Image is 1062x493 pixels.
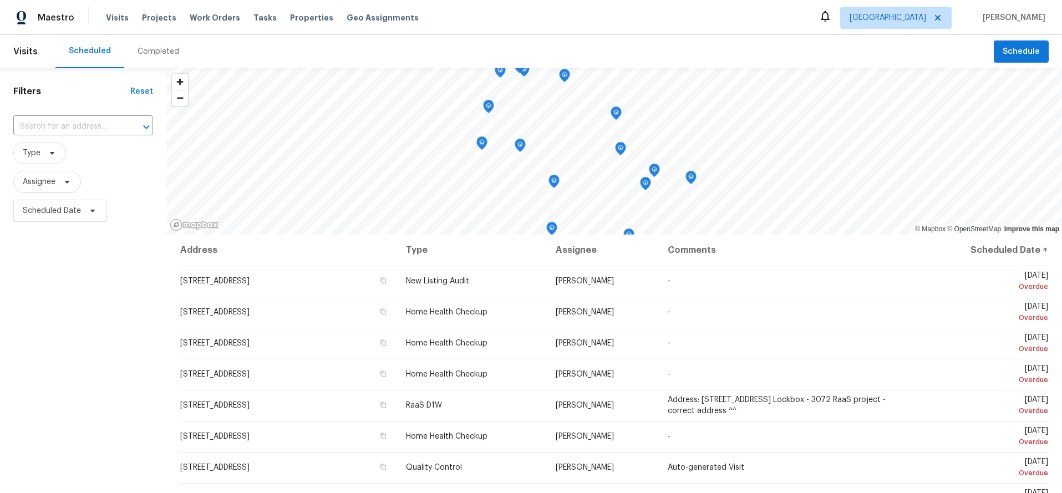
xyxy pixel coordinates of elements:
[547,235,659,266] th: Assignee
[483,100,494,117] div: Map marker
[378,431,388,441] button: Copy Address
[378,276,388,286] button: Copy Address
[556,308,614,316] span: [PERSON_NAME]
[548,175,560,192] div: Map marker
[668,277,670,285] span: -
[515,139,526,156] div: Map marker
[623,228,634,246] div: Map marker
[138,46,179,57] div: Completed
[929,374,1048,385] div: Overdue
[406,401,442,409] span: RaaS D1W
[1004,225,1059,233] a: Improve this map
[640,177,651,194] div: Map marker
[406,433,487,440] span: Home Health Checkup
[406,277,469,285] span: New Listing Audit
[929,405,1048,416] div: Overdue
[378,338,388,348] button: Copy Address
[929,272,1048,292] span: [DATE]
[23,205,81,216] span: Scheduled Date
[929,365,1048,385] span: [DATE]
[172,90,188,106] button: Zoom out
[556,339,614,347] span: [PERSON_NAME]
[556,370,614,378] span: [PERSON_NAME]
[190,12,240,23] span: Work Orders
[929,467,1048,479] div: Overdue
[13,86,130,97] h1: Filters
[978,12,1045,23] span: [PERSON_NAME]
[180,433,250,440] span: [STREET_ADDRESS]
[180,339,250,347] span: [STREET_ADDRESS]
[378,307,388,317] button: Copy Address
[514,60,525,77] div: Map marker
[180,308,250,316] span: [STREET_ADDRESS]
[180,235,397,266] th: Address
[929,303,1048,323] span: [DATE]
[929,396,1048,416] span: [DATE]
[929,427,1048,448] span: [DATE]
[378,369,388,379] button: Copy Address
[668,396,886,415] span: Address: [STREET_ADDRESS] Lockbox - 3072 RaaS project - correct address ^^
[546,222,557,239] div: Map marker
[668,464,744,471] span: Auto-generated Visit
[23,176,55,187] span: Assignee
[38,12,74,23] span: Maestro
[556,433,614,440] span: [PERSON_NAME]
[170,218,219,231] a: Mapbox homepage
[69,45,111,57] div: Scheduled
[142,12,176,23] span: Projects
[406,308,487,316] span: Home Health Checkup
[929,458,1048,479] span: [DATE]
[929,334,1048,354] span: [DATE]
[290,12,333,23] span: Properties
[397,235,546,266] th: Type
[130,86,153,97] div: Reset
[166,68,1062,235] canvas: Map
[495,64,506,82] div: Map marker
[476,136,487,154] div: Map marker
[378,400,388,410] button: Copy Address
[668,339,670,347] span: -
[649,164,660,181] div: Map marker
[994,40,1049,63] button: Schedule
[668,308,670,316] span: -
[947,225,1001,233] a: OpenStreetMap
[556,464,614,471] span: [PERSON_NAME]
[920,235,1049,266] th: Scheduled Date ↑
[1003,45,1040,59] span: Schedule
[139,119,154,135] button: Open
[615,142,626,159] div: Map marker
[106,12,129,23] span: Visits
[559,69,570,86] div: Map marker
[611,106,622,124] div: Map marker
[180,401,250,409] span: [STREET_ADDRESS]
[685,171,697,188] div: Map marker
[406,339,487,347] span: Home Health Checkup
[13,39,38,64] span: Visits
[668,433,670,440] span: -
[850,12,926,23] span: [GEOGRAPHIC_DATA]
[929,312,1048,323] div: Overdue
[378,462,388,472] button: Copy Address
[23,148,40,159] span: Type
[180,464,250,471] span: [STREET_ADDRESS]
[668,370,670,378] span: -
[347,12,419,23] span: Geo Assignments
[915,225,946,233] a: Mapbox
[659,235,919,266] th: Comments
[406,370,487,378] span: Home Health Checkup
[180,277,250,285] span: [STREET_ADDRESS]
[13,118,122,135] input: Search for an address...
[929,343,1048,354] div: Overdue
[180,370,250,378] span: [STREET_ADDRESS]
[929,281,1048,292] div: Overdue
[253,14,277,22] span: Tasks
[406,464,462,471] span: Quality Control
[172,74,188,90] button: Zoom in
[556,277,614,285] span: [PERSON_NAME]
[929,436,1048,448] div: Overdue
[556,401,614,409] span: [PERSON_NAME]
